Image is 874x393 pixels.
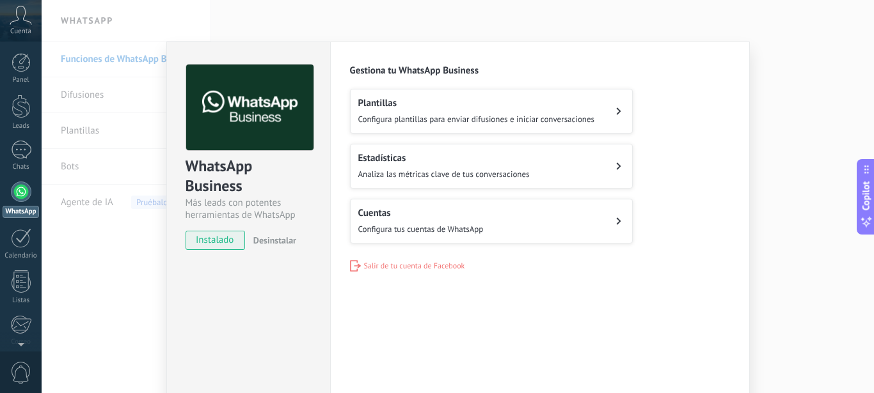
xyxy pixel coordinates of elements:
h2: Cuentas [358,207,484,219]
h2: Estadísticas [358,152,530,164]
button: CuentasConfigura tus cuentas de WhatsApp [350,199,633,243]
div: Leads [3,122,40,130]
div: Panel [3,76,40,84]
button: EstadísticasAnaliza las métricas clave de tus conversaciones [350,144,633,189]
button: Salir de tu cuenta de Facebook [350,260,465,272]
div: Chats [3,163,40,171]
h2: Plantillas [358,97,595,109]
div: WhatsApp [3,206,39,218]
div: Calendario [3,252,40,260]
h2: Gestiona tu WhatsApp Business [350,65,730,77]
button: Desinstalar [248,231,296,250]
div: Listas [3,297,40,305]
button: PlantillasConfigura plantillas para enviar difusiones e iniciar conversaciones [350,89,633,134]
div: Más leads con potentes herramientas de WhatsApp [186,197,312,221]
span: instalado [186,231,244,250]
div: WhatsApp Business [186,156,312,197]
span: Configura plantillas para enviar difusiones e iniciar conversaciones [358,114,595,125]
span: Analiza las métricas clave de tus conversaciones [358,169,530,180]
span: Cuenta [10,27,31,36]
img: logo_main.png [186,65,314,151]
span: Desinstalar [253,235,296,246]
span: Copilot [860,181,873,210]
span: Configura tus cuentas de WhatsApp [358,224,484,235]
span: Salir de tu cuenta de Facebook [364,261,465,271]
